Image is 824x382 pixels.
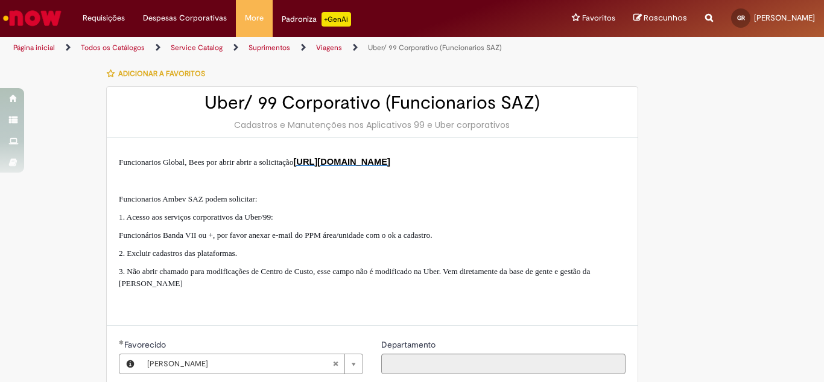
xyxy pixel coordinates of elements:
h2: Uber/ 99 Corporativo (Funcionarios SAZ) [119,93,626,113]
a: [URL][DOMAIN_NAME] [293,157,390,167]
div: Padroniza [282,12,351,27]
span: Funcionários Banda VII ou +, por favor anexar e-mail do PPM área/unidade com o ok a cadastro. [119,231,433,240]
span: 2. Excluir cadastros das plataformas. [119,249,237,258]
button: Adicionar a Favoritos [106,61,212,86]
span: Funcionarios Ambev SAZ podem solicitar: [119,194,258,203]
a: [PERSON_NAME]Limpar campo Favorecido [141,354,363,374]
span: Despesas Corporativas [143,12,227,24]
span: Adicionar a Favoritos [118,69,205,78]
label: Somente leitura - Departamento [381,339,438,351]
img: ServiceNow [1,6,63,30]
a: Viagens [316,43,342,53]
a: Suprimentos [249,43,290,53]
input: Departamento [381,354,626,374]
a: Rascunhos [633,13,687,24]
span: 1. Acesso aos serviços corporativos da Uber/99: [119,212,273,221]
span: Funcionarios Global, Bees por abrir abrir a solicitação [119,158,392,167]
a: Página inicial [13,43,55,53]
span: Necessários - Favorecido [124,339,168,350]
a: Service Catalog [171,43,223,53]
span: [PERSON_NAME] [754,13,815,23]
span: Favoritos [582,12,615,24]
span: [PERSON_NAME] [147,354,332,374]
span: Obrigatório Preenchido [119,340,124,345]
div: Cadastros e Manutenções nos Aplicativos 99 e Uber corporativos [119,119,626,131]
ul: Trilhas de página [9,37,540,59]
span: Rascunhos [644,12,687,24]
a: Todos os Catálogos [81,43,145,53]
p: +GenAi [322,12,351,27]
span: Requisições [83,12,125,24]
span: GR [737,14,745,22]
button: Favorecido, Visualizar este registro Gabriel Rebello [119,354,141,374]
span: Somente leitura - Departamento [381,339,438,350]
a: Uber/ 99 Corporativo (Funcionarios SAZ) [368,43,502,53]
span: 3. Não abrir chamado para modificações de Centro de Custo, esse campo não é modificado na Uber. V... [119,267,590,288]
abbr: Limpar campo Favorecido [326,354,344,374]
span: More [245,12,264,24]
